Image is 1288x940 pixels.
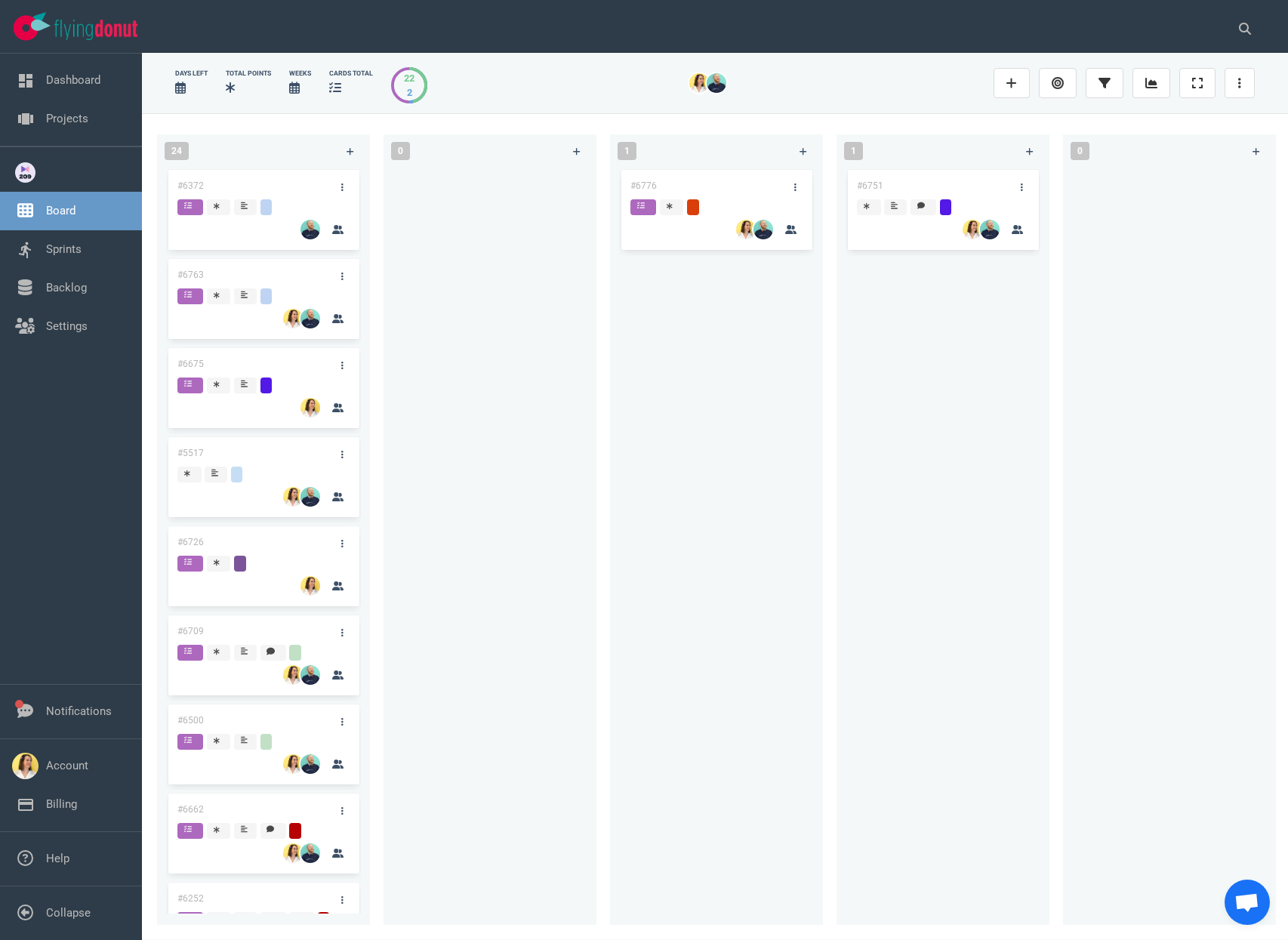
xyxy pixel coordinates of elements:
div: cards total [329,69,373,79]
img: 26 [689,73,709,93]
a: #5517 [177,448,204,458]
div: 22 [404,71,414,85]
span: 0 [391,142,410,160]
img: 26 [300,843,320,863]
img: 26 [300,309,320,328]
img: 26 [283,843,303,863]
div: days left [175,69,208,79]
img: 26 [736,220,756,239]
a: #6500 [177,715,204,726]
img: 26 [283,309,303,328]
a: Settings [46,319,88,333]
img: 26 [753,220,773,239]
a: Backlog [46,281,87,294]
a: #6675 [177,359,204,369]
a: #6372 [177,180,204,191]
img: 26 [300,220,320,239]
img: 26 [283,487,303,507]
div: Total Points [226,69,271,79]
a: Dashboard [46,73,100,87]
img: 26 [300,398,320,418]
a: Collapse [46,906,91,920]
a: #6662 [177,804,204,815]
img: 26 [283,665,303,685]
a: #6763 [177,270,204,280]
img: 26 [707,73,726,93]
a: Projects [46,112,88,125]
a: Account [46,759,88,772]
a: Sprints [46,242,82,256]
span: 1 [844,142,863,160]
img: 26 [283,754,303,774]
img: 26 [300,576,320,596]
span: 1 [618,142,636,160]
span: 0 [1071,142,1089,160]
img: 26 [963,220,982,239]
a: #6751 [857,180,883,191]
span: 24 [165,142,189,160]
a: #6726 [177,537,204,547]
a: Help [46,852,69,865]
a: #6776 [630,180,657,191]
div: Ouvrir le chat [1225,880,1270,925]
img: Flying Donut text logo [54,20,137,40]
img: 26 [980,220,1000,239]
div: Weeks [289,69,311,79]
img: 26 [300,487,320,507]
a: Billing [46,797,77,811]
img: 26 [300,665,320,685]
a: #6709 [177,626,204,636]
img: 26 [300,754,320,774]
a: #6252 [177,893,204,904]
a: Board [46,204,75,217]
div: 2 [404,85,414,100]
a: Notifications [46,704,112,718]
